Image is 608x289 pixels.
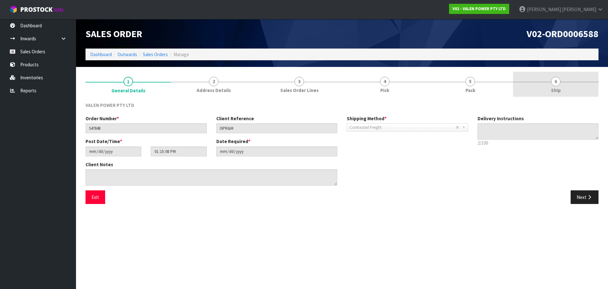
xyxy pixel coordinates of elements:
input: Client Reference [216,123,338,133]
span: VALEN POWER PTY LTD [85,102,134,108]
label: Delivery Instructions [478,115,524,122]
span: Sales Order Lines [280,87,319,94]
input: Order Number [85,123,207,133]
span: Ship [551,87,561,94]
label: Client Reference [216,115,254,122]
button: Next [571,190,598,204]
a: Outwards [117,51,137,57]
span: 5 [465,77,475,86]
label: Client Notes [85,161,113,168]
label: Order Number [85,115,119,122]
button: Exit [85,190,105,204]
span: [PERSON_NAME] [562,6,596,12]
label: Date Required [216,138,250,145]
span: Sales Order [85,28,142,40]
img: cube-alt.png [9,5,17,13]
span: 1 [123,77,133,86]
small: WMS [54,7,64,13]
span: 4 [380,77,389,86]
span: Address Details [197,87,231,94]
span: ProStock [20,5,53,14]
span: Pack [465,87,475,94]
a: Dashboard [90,51,112,57]
span: Pick [380,87,389,94]
span: Contracted Freight [350,124,456,131]
span: 3 [294,77,304,86]
span: General Details [111,87,145,94]
span: General Details [85,97,598,209]
label: Post Date/Time [85,138,122,145]
strong: V02 - VALEN POWER PTY LTD [453,6,506,11]
a: Sales Orders [143,51,168,57]
span: Manage [174,51,189,57]
span: 2 [209,77,218,86]
span: 6 [551,77,560,86]
span: [PERSON_NAME] [527,6,561,12]
label: Shipping Method [347,115,387,122]
span: V02-ORD0006588 [527,28,598,40]
p: 2/100 [478,140,599,146]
